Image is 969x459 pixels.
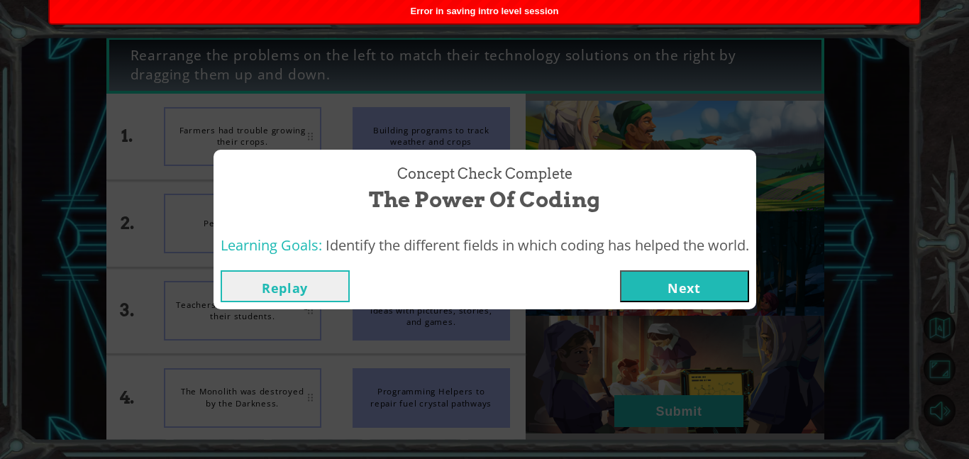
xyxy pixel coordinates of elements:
span: The Power of Coding [369,184,600,215]
span: Learning Goals: [221,236,322,255]
span: Error in saving intro level session [411,6,559,16]
span: Concept Check Complete [397,164,572,184]
span: Identify the different fields in which coding has helped the world. [326,236,749,255]
button: Replay [221,270,350,302]
button: Next [620,270,749,302]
